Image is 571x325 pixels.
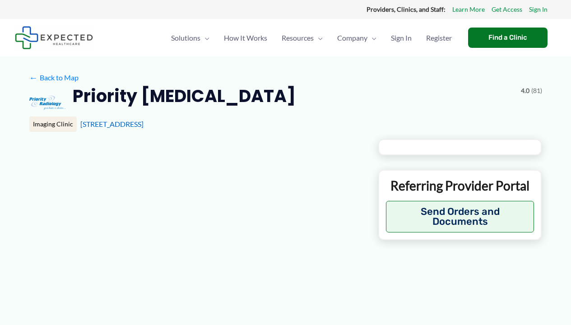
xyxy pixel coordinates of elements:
span: Menu Toggle [367,22,376,54]
span: Menu Toggle [314,22,323,54]
a: Sign In [384,22,419,54]
span: Sign In [391,22,412,54]
a: [STREET_ADDRESS] [80,120,144,128]
strong: Providers, Clinics, and Staff: [367,5,446,13]
a: Get Access [492,4,522,15]
span: (81) [531,85,542,97]
img: Expected Healthcare Logo - side, dark font, small [15,26,93,49]
nav: Primary Site Navigation [164,22,459,54]
span: ← [29,73,38,82]
span: Solutions [171,22,200,54]
a: Learn More [452,4,485,15]
div: Imaging Clinic [29,116,77,132]
span: Resources [282,22,314,54]
a: Register [419,22,459,54]
a: CompanyMenu Toggle [330,22,384,54]
a: Find a Clinic [468,28,548,48]
a: ResourcesMenu Toggle [274,22,330,54]
a: How It Works [217,22,274,54]
a: Sign In [529,4,548,15]
span: 4.0 [521,85,529,97]
a: ←Back to Map [29,71,79,84]
span: Register [426,22,452,54]
span: Company [337,22,367,54]
button: Send Orders and Documents [386,201,534,232]
span: How It Works [224,22,267,54]
a: SolutionsMenu Toggle [164,22,217,54]
span: Menu Toggle [200,22,209,54]
p: Referring Provider Portal [386,177,534,194]
h2: Priority [MEDICAL_DATA] [73,85,296,107]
